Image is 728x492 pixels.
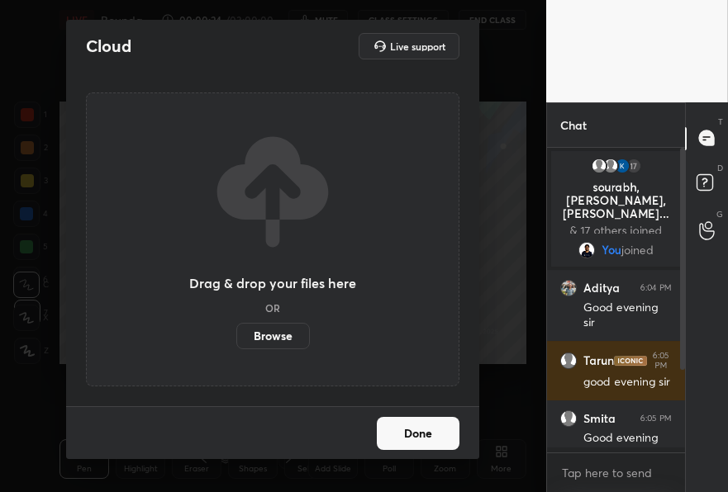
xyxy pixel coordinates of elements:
p: T [718,116,723,128]
img: 4fd87480550947d38124d68eb52e3964.jpg [578,242,595,258]
h6: Smita [583,411,616,426]
img: default.png [560,410,577,427]
div: Good evening sir [583,300,672,331]
div: 6:05 PM [650,351,672,371]
img: 3 [613,158,630,174]
div: good evening sir [583,374,672,390]
p: sourabh, [PERSON_NAME], [PERSON_NAME]... [561,181,671,220]
img: default.png [590,158,607,174]
p: Chat [547,103,600,147]
h6: Aditya [583,281,620,296]
h6: Tarun [583,353,614,368]
div: 17 [625,158,641,174]
span: joined [621,244,654,257]
div: Good evening sir [583,430,672,461]
div: 6:05 PM [640,414,672,423]
img: default.png [602,158,618,174]
img: iconic-dark.1390631f.png [614,356,647,366]
img: default.png [560,352,577,369]
h3: Drag & drop your files here [189,277,356,290]
h5: Live support [390,41,445,51]
button: Done [377,417,459,450]
div: 6:04 PM [640,283,672,293]
p: D [717,162,723,174]
span: You [602,244,621,257]
div: grid [547,148,685,447]
h2: Cloud [86,35,131,57]
p: G [716,208,723,220]
p: & 17 others joined [561,224,671,237]
img: fa92e4f3338c41659a969829464eb485.jpg [560,280,577,296]
h5: OR [265,303,280,313]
